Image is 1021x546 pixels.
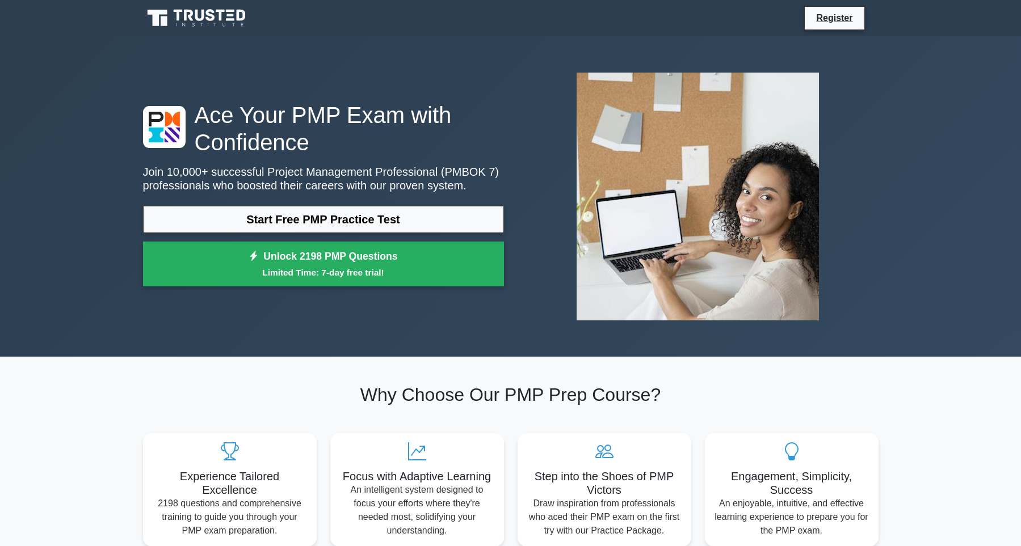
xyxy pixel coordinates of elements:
[143,242,504,287] a: Unlock 2198 PMP QuestionsLimited Time: 7-day free trial!
[714,469,869,497] h5: Engagement, Simplicity, Success
[143,165,504,192] p: Join 10,000+ successful Project Management Professional (PMBOK 7) professionals who boosted their...
[527,497,682,537] p: Draw inspiration from professionals who aced their PMP exam on the first try with our Practice Pa...
[152,497,308,537] p: 2198 questions and comprehensive training to guide you through your PMP exam preparation.
[339,469,495,483] h5: Focus with Adaptive Learning
[714,497,869,537] p: An enjoyable, intuitive, and effective learning experience to prepare you for the PMP exam.
[143,206,504,233] a: Start Free PMP Practice Test
[152,469,308,497] h5: Experience Tailored Excellence
[339,483,495,537] p: An intelligent system designed to focus your efforts where they're needed most, solidifying your ...
[143,101,504,156] h1: Ace Your PMP Exam with Confidence
[143,384,879,405] h2: Why Choose Our PMP Prep Course?
[157,266,490,279] small: Limited Time: 7-day free trial!
[809,11,859,25] a: Register
[527,469,682,497] h5: Step into the Shoes of PMP Victors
